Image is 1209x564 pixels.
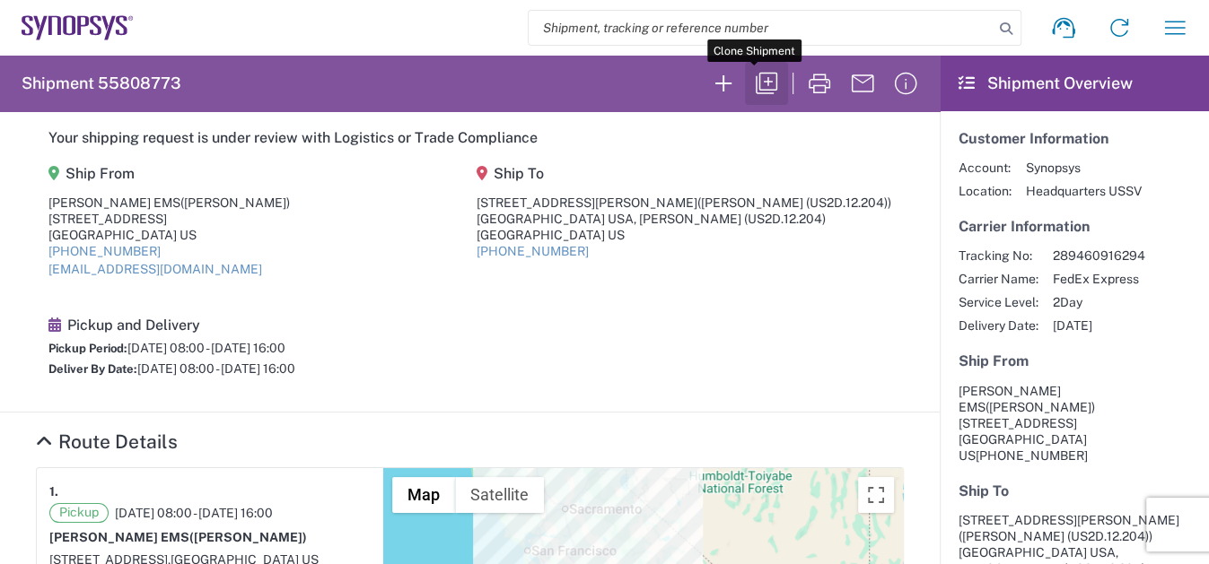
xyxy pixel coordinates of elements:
div: [GEOGRAPHIC_DATA] USA, [PERSON_NAME] (US2D.12.204) [477,211,891,227]
button: Show satellite imagery [455,477,544,513]
span: ([PERSON_NAME] (US2D.12.204)) [959,529,1152,543]
h5: Customer Information [959,130,1190,147]
h5: Ship To [477,165,891,182]
div: [STREET_ADDRESS] [48,211,290,227]
h2: Shipment 55808773 [22,73,181,94]
span: Account: [959,160,1012,176]
span: Tracking No: [959,247,1038,264]
header: Shipment Overview [940,56,1209,111]
div: [STREET_ADDRESS][PERSON_NAME] [477,195,891,211]
span: Synopsys [1026,160,1142,176]
a: [EMAIL_ADDRESS][DOMAIN_NAME] [48,262,262,276]
span: Service Level: [959,294,1038,310]
div: [GEOGRAPHIC_DATA] US [477,227,891,243]
div: [GEOGRAPHIC_DATA] US [48,227,290,243]
span: [PHONE_NUMBER] [976,448,1088,463]
h5: Ship From [959,352,1190,369]
h5: Ship From [48,165,290,182]
span: Delivery Date: [959,317,1038,334]
span: [PERSON_NAME] EMS [959,384,1061,414]
span: ([PERSON_NAME]) [986,400,1095,414]
strong: 1. [49,481,58,503]
h5: Ship To [959,482,1190,499]
address: [GEOGRAPHIC_DATA] US [959,383,1190,464]
strong: [PERSON_NAME] EMS [49,530,307,544]
span: Pickup [49,503,109,523]
input: Shipment, tracking or reference number [529,11,994,45]
span: Pickup Period: [48,342,127,355]
span: 2Day [1053,294,1145,310]
span: Carrier Name: [959,271,1038,287]
h5: Your shipping request is under review with Logistics or Trade Compliance [48,129,891,146]
span: [DATE] 08:00 - [DATE] 16:00 [115,505,273,521]
span: Location: [959,183,1012,199]
a: Hide Details [36,430,178,453]
a: [PHONE_NUMBER] [48,244,161,258]
span: ([PERSON_NAME] (US2D.12.204)) [697,195,891,210]
span: 289460916294 [1053,247,1145,264]
div: [PERSON_NAME] EMS [48,195,290,211]
button: Toggle fullscreen view [858,477,894,513]
span: [DATE] [1053,317,1145,334]
span: ([PERSON_NAME]) [189,530,307,544]
span: FedEx Express [1053,271,1145,287]
h5: Carrier Information [959,218,1190,235]
a: [PHONE_NUMBER] [477,244,589,258]
h5: Pickup and Delivery [48,317,295,334]
span: [STREET_ADDRESS] [959,416,1077,430]
button: Show street map [392,477,455,513]
span: Headquarters USSV [1026,183,1142,199]
span: [DATE] 08:00 - [DATE] 16:00 [137,361,295,376]
span: [DATE] 08:00 - [DATE] 16:00 [127,341,285,355]
span: ([PERSON_NAME]) [180,195,290,210]
span: Deliver By Date: [48,362,137,376]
